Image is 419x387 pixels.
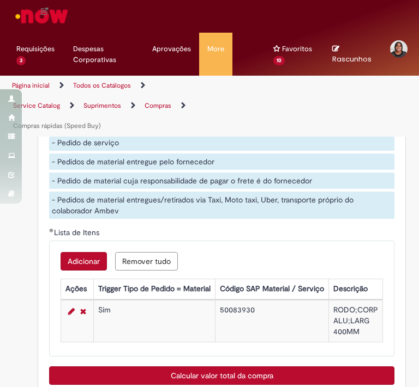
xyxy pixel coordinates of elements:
[199,33,232,76] ul: Menu Cabeçalho
[249,33,265,76] ul: Menu Cabeçalho
[65,305,77,318] a: Editar Linha 1
[145,101,171,110] a: Compras
[94,279,216,299] th: Trigger Tipo de Pedido = Material
[216,300,329,342] td: 50083930
[83,101,121,110] a: Suprimentos
[94,300,216,342] td: Sim
[265,33,324,65] a: Favoritos : 10
[232,33,249,76] ul: Menu Cabeçalho
[273,56,285,65] span: 10
[265,33,324,76] ul: Menu Cabeçalho
[216,279,329,299] th: Código SAP Material / Serviço
[49,153,394,170] div: - Pedidos de material entregue pelo fornecedor
[8,76,201,136] ul: Trilhas de página
[332,54,372,64] span: Rascunhos
[282,44,312,54] span: Favoritos
[77,305,89,318] a: Remover linha 1
[12,81,50,90] a: Página inicial
[73,81,131,90] a: Todos os Catálogos
[199,33,232,65] a: More : 4
[332,44,372,64] a: No momento, sua lista de rascunhos tem 0 Itens
[13,121,101,130] a: Compras rápidas (Speed Buy)
[144,33,199,65] a: Aprovações : 0
[61,252,107,271] button: Add a row for Lista de Itens
[14,5,70,27] img: ServiceNow
[49,366,394,385] button: Calcular valor total da compra
[115,252,178,271] button: Remove all rows for Lista de Itens
[16,44,55,54] span: Requisições
[65,33,144,76] ul: Menu Cabeçalho
[49,192,394,219] div: - Pedidos de material entregues/retirados via Taxi, Moto taxi, Uber, transporte próprio do colabo...
[49,134,394,151] div: - Pedido de serviço
[16,56,26,65] span: 3
[54,228,101,237] span: Lista de Itens
[13,101,60,110] a: Service Catalog
[49,228,54,232] span: Obrigatório Preenchido
[61,279,94,299] th: Ações
[207,44,224,54] span: More
[49,173,394,189] div: - Pedido de material cuja responsabilidade de pagar o frete é do fornecedor
[8,33,65,76] ul: Menu Cabeçalho
[152,44,191,54] span: Aprovações
[65,33,144,65] a: Despesas Corporativas :
[8,33,65,65] a: Requisições : 3
[329,300,383,342] td: RODO;CORP ALU;LARG 400MM
[144,33,199,76] ul: Menu Cabeçalho
[73,44,136,65] span: Despesas Corporativas
[329,279,383,299] th: Descrição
